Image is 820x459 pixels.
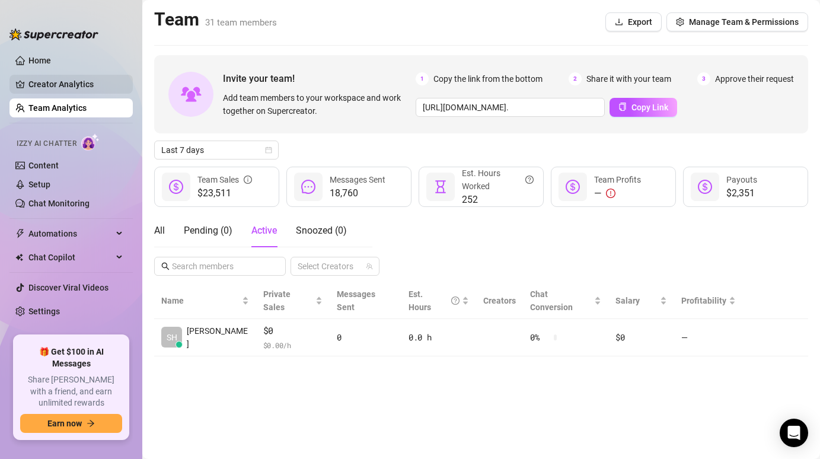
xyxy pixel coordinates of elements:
span: 0 % [530,331,549,344]
span: Snoozed ( 0 ) [296,225,347,236]
span: setting [676,18,684,26]
h2: Team [154,8,277,31]
span: SH [167,331,177,344]
div: All [154,224,165,238]
span: Earn now [47,419,82,428]
button: Manage Team & Permissions [666,12,808,31]
span: Team Profits [594,175,641,184]
th: Name [154,283,256,319]
span: Manage Team & Permissions [689,17,799,27]
span: calendar [265,146,272,154]
span: 31 team members [205,17,277,28]
span: team [366,263,373,270]
span: $0 [263,324,323,338]
span: 2 [569,72,582,85]
span: Chat Conversion [530,289,573,312]
span: Private Sales [263,289,291,312]
span: Messages Sent [330,175,385,184]
span: question-circle [525,167,534,193]
a: Content [28,161,59,170]
span: 252 [462,193,534,207]
span: download [615,18,623,26]
div: 0.0 h [409,331,469,344]
span: 18,760 [330,186,385,200]
span: question-circle [451,288,460,314]
a: Home [28,56,51,65]
span: Copy Link [631,103,668,112]
div: — [594,186,641,200]
div: Team Sales [197,173,252,186]
span: info-circle [244,173,252,186]
th: Creators [476,283,523,319]
span: copy [618,103,627,111]
span: Profitability [681,296,726,305]
span: $ 0.00 /h [263,339,323,351]
span: dollar-circle [169,180,183,194]
div: 0 [337,331,394,344]
div: Est. Hours [409,288,460,314]
span: 1 [416,72,429,85]
span: Salary [615,296,640,305]
div: Pending ( 0 ) [184,224,232,238]
img: Chat Copilot [15,253,23,262]
span: 3 [697,72,710,85]
td: — [674,319,743,356]
button: Earn nowarrow-right [20,414,122,433]
span: search [161,262,170,270]
span: Share [PERSON_NAME] with a friend, and earn unlimited rewards [20,374,122,409]
a: Chat Monitoring [28,199,90,208]
span: Name [161,294,240,307]
span: Chat Copilot [28,248,113,267]
img: logo-BBDzfeDw.svg [9,28,98,40]
span: Automations [28,224,113,243]
span: dollar-circle [566,180,580,194]
span: hourglass [433,180,448,194]
span: Active [251,225,277,236]
span: Izzy AI Chatter [17,138,76,149]
div: $0 [615,331,666,344]
button: Copy Link [610,98,677,117]
div: Est. Hours Worked [462,167,534,193]
span: Approve their request [715,72,794,85]
input: Search members [172,260,269,273]
span: $2,351 [726,186,757,200]
a: Discover Viral Videos [28,283,109,292]
a: Creator Analytics [28,75,123,94]
span: Add team members to your workspace and work together on Supercreator. [223,91,411,117]
span: exclamation-circle [606,189,615,198]
img: AI Chatter [81,133,100,151]
span: Payouts [726,175,757,184]
a: Settings [28,307,60,316]
span: Export [628,17,652,27]
a: Team Analytics [28,103,87,113]
span: 🎁 Get $100 in AI Messages [20,346,122,369]
span: Invite your team! [223,71,416,86]
div: Open Intercom Messenger [780,419,808,447]
span: thunderbolt [15,229,25,238]
span: arrow-right [87,419,95,428]
a: Setup [28,180,50,189]
span: [PERSON_NAME] [187,324,249,350]
span: $23,511 [197,186,252,200]
span: message [301,180,315,194]
span: Share it with your team [586,72,671,85]
span: dollar-circle [698,180,712,194]
span: Copy the link from the bottom [433,72,543,85]
span: Last 7 days [161,141,272,159]
button: Export [605,12,662,31]
span: Messages Sent [337,289,375,312]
